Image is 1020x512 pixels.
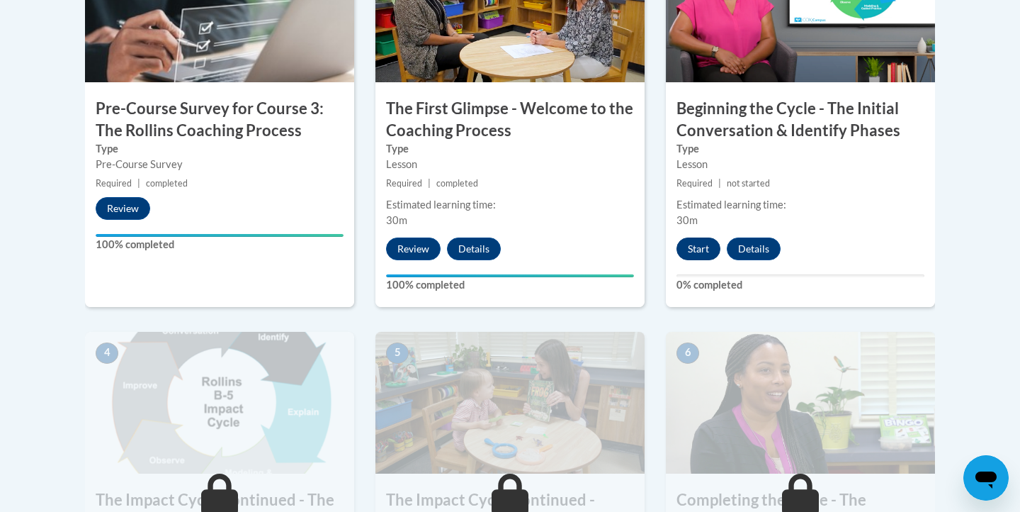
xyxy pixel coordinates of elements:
label: 100% completed [96,237,344,252]
label: Type [386,141,634,157]
div: Your progress [386,274,634,277]
img: Course Image [85,332,354,474]
div: Lesson [386,157,634,172]
span: 6 [676,343,699,364]
button: Review [386,238,441,260]
h3: Beginning the Cycle - The Initial Conversation & Identify Phases [666,98,935,142]
div: Pre-Course Survey [96,157,344,172]
label: 100% completed [386,277,634,293]
span: | [718,178,721,189]
img: Course Image [666,332,935,474]
span: Required [96,178,132,189]
h3: The First Glimpse - Welcome to the Coaching Process [375,98,645,142]
iframe: Button to launch messaging window [963,455,1009,501]
span: Required [676,178,713,189]
button: Start [676,238,720,260]
label: Type [676,141,924,157]
span: | [428,178,431,189]
span: 30m [676,214,698,226]
span: 30m [386,214,407,226]
span: not started [727,178,770,189]
img: Course Image [375,332,645,474]
span: Required [386,178,422,189]
span: completed [436,178,478,189]
label: Type [96,141,344,157]
div: Lesson [676,157,924,172]
label: 0% completed [676,277,924,293]
button: Details [727,238,781,260]
div: Your progress [96,234,344,237]
h3: Pre-Course Survey for Course 3: The Rollins Coaching Process [85,98,354,142]
span: completed [146,178,188,189]
button: Review [96,197,150,220]
span: | [137,178,140,189]
button: Details [447,238,501,260]
span: 5 [386,343,409,364]
span: 4 [96,343,118,364]
div: Estimated learning time: [386,197,634,213]
div: Estimated learning time: [676,197,924,213]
